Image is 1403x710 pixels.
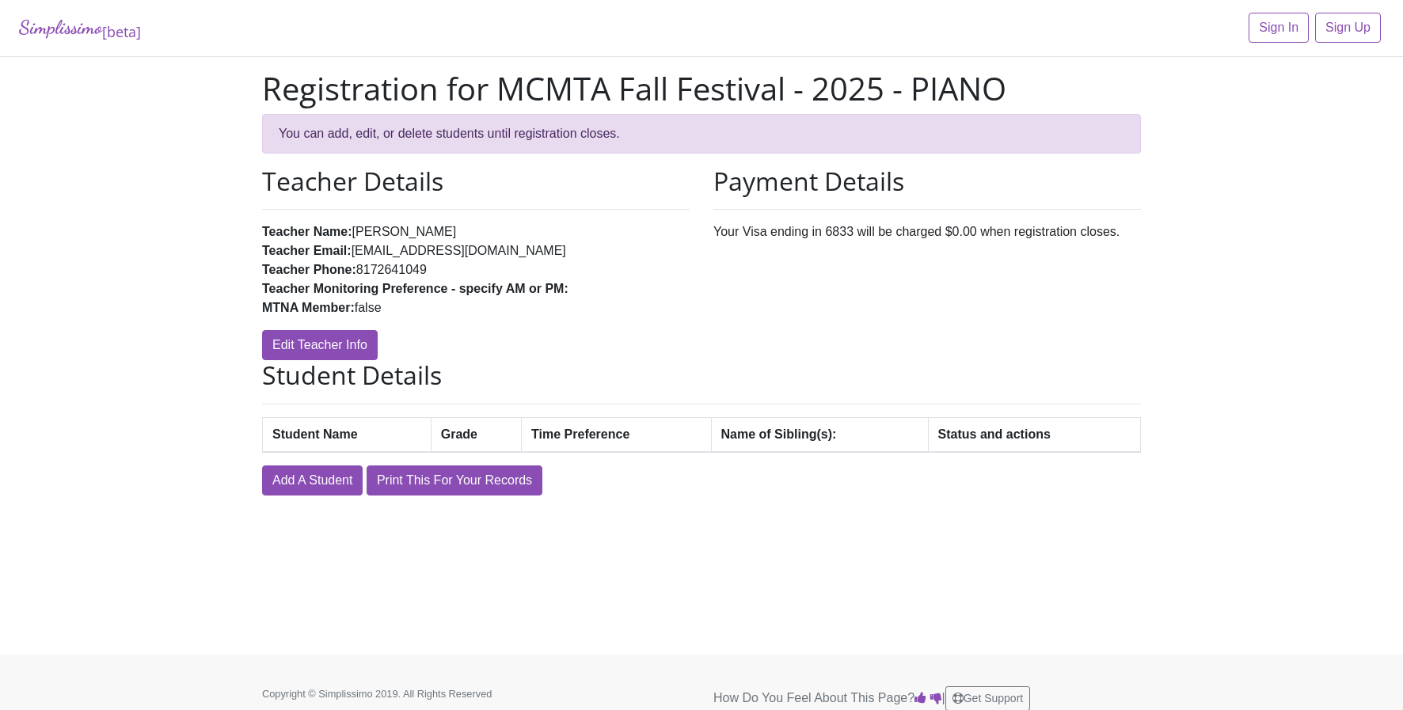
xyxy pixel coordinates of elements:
[262,244,352,257] strong: Teacher Email:
[262,282,568,295] strong: Teacher Monitoring Preference - specify AM or PM:
[262,465,363,495] a: Add A Student
[713,166,1141,196] h2: Payment Details
[262,260,690,279] li: 8172641049
[262,70,1141,108] h1: Registration for MCMTA Fall Festival - 2025 - PIANO
[102,22,141,41] sub: [beta]
[367,465,542,495] a: Print This For Your Records
[1249,13,1309,43] a: Sign In
[262,686,539,701] p: Copyright © Simplissimo 2019. All Rights Reserved
[522,417,711,452] th: Time Preference
[701,166,1153,360] div: Your Visa ending in 6833 will be charged $0.00 when registration closes.
[1315,13,1381,43] a: Sign Up
[262,330,378,360] a: Edit Teacher Info
[431,417,521,452] th: Grade
[262,222,690,241] li: [PERSON_NAME]
[262,166,690,196] h2: Teacher Details
[262,263,356,276] strong: Teacher Phone:
[262,241,690,260] li: [EMAIL_ADDRESS][DOMAIN_NAME]
[262,298,690,317] li: false
[711,417,928,452] th: Name of Sibling(s):
[928,417,1140,452] th: Status and actions
[19,13,141,44] a: Simplissimo[beta]
[262,114,1141,154] div: You can add, edit, or delete students until registration closes.
[263,417,432,452] th: Student Name
[262,301,355,314] strong: MTNA Member:
[262,360,1141,390] h2: Student Details
[262,225,352,238] strong: Teacher Name:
